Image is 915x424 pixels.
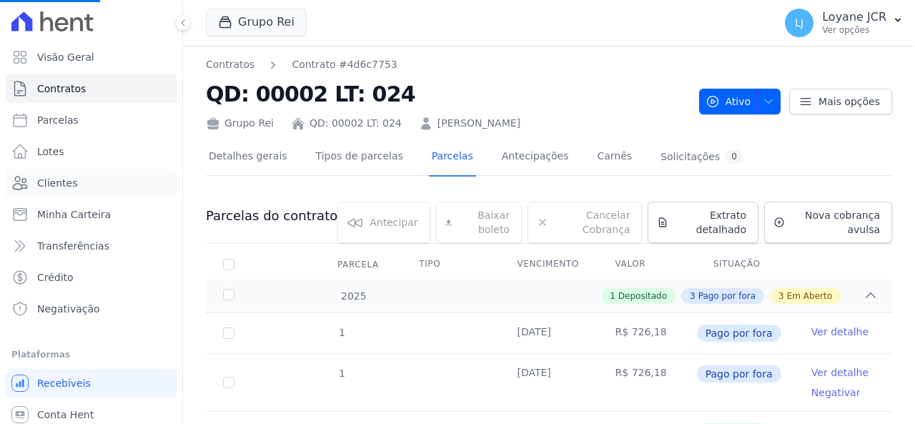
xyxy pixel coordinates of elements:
[37,50,94,64] span: Visão Geral
[437,116,520,131] a: [PERSON_NAME]
[37,302,100,316] span: Negativação
[223,377,234,388] input: Só é possível selecionar pagamentos em aberto
[337,327,345,338] span: 1
[598,354,696,411] td: R$ 726,18
[6,74,177,103] a: Contratos
[6,369,177,398] a: Recebíveis
[206,116,274,131] div: Grupo Rei
[696,250,794,280] th: Situação
[206,9,307,36] button: Grupo Rei
[313,139,406,177] a: Tipos de parcelas
[618,290,667,302] span: Depositado
[674,208,746,237] span: Extrato detalhado
[429,139,476,177] a: Parcelas
[726,150,743,164] div: 0
[223,327,234,339] input: Só é possível selecionar pagamentos em aberto
[818,94,880,109] span: Mais opções
[594,139,635,177] a: Carnês
[206,139,290,177] a: Detalhes gerais
[320,250,396,279] div: Parcela
[206,57,397,72] nav: Breadcrumb
[690,290,696,302] span: 3
[37,144,64,159] span: Lotes
[6,295,177,323] a: Negativação
[811,325,869,339] a: Ver detalhe
[37,82,86,96] span: Contratos
[822,10,886,24] p: Loyane JCR
[795,18,803,28] span: LJ
[402,250,500,280] th: Tipo
[773,3,915,43] button: LJ Loyane JCR Ver opções
[778,290,784,302] span: 3
[699,89,781,114] button: Ativo
[206,78,688,110] h2: QD: 00002 LT: 024
[598,250,696,280] th: Valor
[6,137,177,166] a: Lotes
[37,408,94,422] span: Conta Hent
[37,270,74,285] span: Crédito
[6,43,177,72] a: Visão Geral
[499,139,572,177] a: Antecipações
[37,207,111,222] span: Minha Carteira
[37,239,109,253] span: Transferências
[706,89,751,114] span: Ativo
[697,365,781,383] span: Pago por fora
[6,106,177,134] a: Parcelas
[206,207,337,225] h3: Parcelas do contrato
[764,202,892,243] a: Nova cobrança avulsa
[337,368,345,379] span: 1
[661,150,743,164] div: Solicitações
[6,232,177,260] a: Transferências
[789,89,892,114] a: Mais opções
[206,57,254,72] a: Contratos
[648,202,758,243] a: Extrato detalhado
[310,116,402,131] a: QD: 00002 LT: 024
[698,290,756,302] span: Pago por fora
[500,354,598,411] td: [DATE]
[37,376,91,390] span: Recebíveis
[697,325,781,342] span: Pago por fora
[6,263,177,292] a: Crédito
[6,169,177,197] a: Clientes
[791,208,880,237] span: Nova cobrança avulsa
[822,24,886,36] p: Ver opções
[610,290,615,302] span: 1
[500,313,598,353] td: [DATE]
[598,313,696,353] td: R$ 726,18
[37,176,77,190] span: Clientes
[811,387,861,398] a: Negativar
[658,139,746,177] a: Solicitações0
[11,346,171,363] div: Plataformas
[787,290,832,302] span: Em Aberto
[292,57,397,72] a: Contrato #4d6c7753
[500,250,598,280] th: Vencimento
[206,57,688,72] nav: Breadcrumb
[37,113,79,127] span: Parcelas
[6,200,177,229] a: Minha Carteira
[811,365,869,380] a: Ver detalhe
